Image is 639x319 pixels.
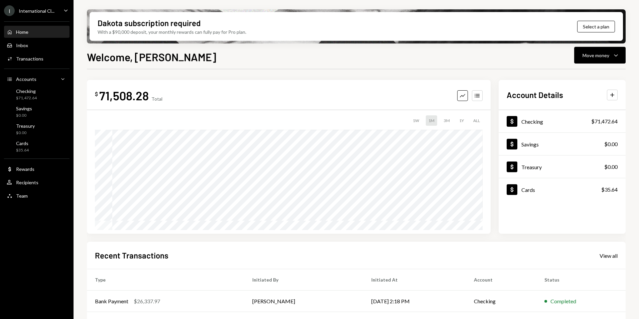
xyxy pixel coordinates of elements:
[16,88,37,94] div: Checking
[16,130,35,136] div: $0.00
[471,115,483,126] div: ALL
[499,178,626,201] a: Cards$35.64
[4,104,70,120] a: Savings$0.00
[591,117,618,125] div: $71,472.64
[98,17,201,28] div: Dakota subscription required
[4,138,70,154] a: Cards$35.64
[550,297,576,305] div: Completed
[499,110,626,132] a: Checking$71,472.64
[95,297,128,305] div: Bank Payment
[363,269,466,291] th: Initiated At
[16,56,43,62] div: Transactions
[16,140,29,146] div: Cards
[16,95,37,101] div: $71,472.64
[410,115,422,126] div: 1W
[16,166,34,172] div: Rewards
[4,86,70,102] a: Checking$71,472.64
[499,133,626,155] a: Savings$0.00
[4,163,70,175] a: Rewards
[4,73,70,85] a: Accounts
[536,269,626,291] th: Status
[151,96,162,102] div: Total
[521,141,539,147] div: Savings
[507,89,563,100] h2: Account Details
[604,163,618,171] div: $0.00
[583,52,609,59] div: Move money
[244,269,364,291] th: Initiated By
[521,164,542,170] div: Treasury
[16,193,28,199] div: Team
[604,140,618,148] div: $0.00
[577,21,615,32] button: Select a plan
[16,147,29,153] div: $35.64
[521,187,535,193] div: Cards
[19,8,54,14] div: International Cl...
[521,118,543,125] div: Checking
[16,29,28,35] div: Home
[574,47,626,64] button: Move money
[600,252,618,259] a: View all
[466,269,536,291] th: Account
[466,291,536,312] td: Checking
[134,297,160,305] div: $26,337.97
[95,91,98,97] div: $
[441,115,453,126] div: 3M
[426,115,437,126] div: 1M
[87,269,244,291] th: Type
[4,26,70,38] a: Home
[16,42,28,48] div: Inbox
[4,121,70,137] a: Treasury$0.00
[363,291,466,312] td: [DATE] 2:18 PM
[99,88,149,103] div: 71,508.28
[16,123,35,129] div: Treasury
[16,180,38,185] div: Recipients
[4,190,70,202] a: Team
[4,5,15,16] div: I
[457,115,467,126] div: 1Y
[16,76,36,82] div: Accounts
[601,186,618,194] div: $35.64
[87,50,216,64] h1: Welcome, [PERSON_NAME]
[4,39,70,51] a: Inbox
[16,113,32,118] div: $0.00
[499,155,626,178] a: Treasury$0.00
[95,250,168,261] h2: Recent Transactions
[16,106,32,111] div: Savings
[4,176,70,188] a: Recipients
[244,291,364,312] td: [PERSON_NAME]
[98,28,246,35] div: With a $90,000 deposit, your monthly rewards can fully pay for Pro plan.
[4,52,70,65] a: Transactions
